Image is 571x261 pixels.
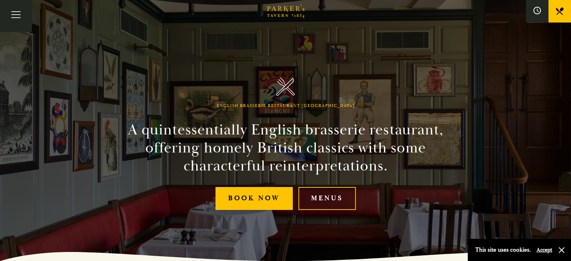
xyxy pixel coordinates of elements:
[276,77,295,96] img: Parker's Tavern Brasserie Cambridge
[215,187,293,210] a: Book Now
[536,246,552,253] button: Accept
[475,244,531,255] p: This site uses cookies.
[558,246,565,254] button: Close and accept
[115,121,457,175] h2: A quintessentially English brasserie restaurant, offering homely British classics with some chara...
[298,187,356,210] a: Menus
[217,103,355,109] h1: English Brasserie Restaurant [GEOGRAPHIC_DATA]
